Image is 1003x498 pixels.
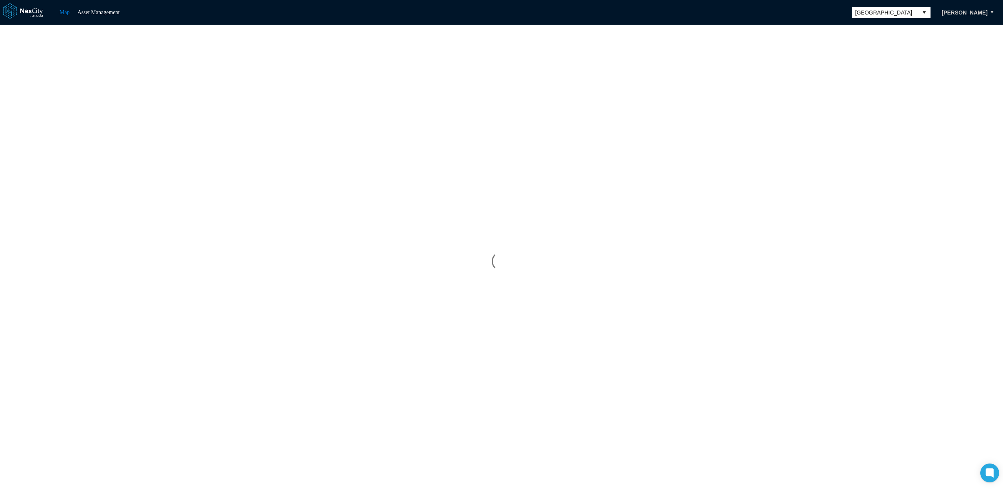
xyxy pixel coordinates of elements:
[918,7,931,18] button: select
[855,9,915,16] span: [GEOGRAPHIC_DATA]
[78,9,120,15] a: Asset Management
[942,9,988,16] span: [PERSON_NAME]
[60,9,70,15] a: Map
[934,6,996,19] button: [PERSON_NAME]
